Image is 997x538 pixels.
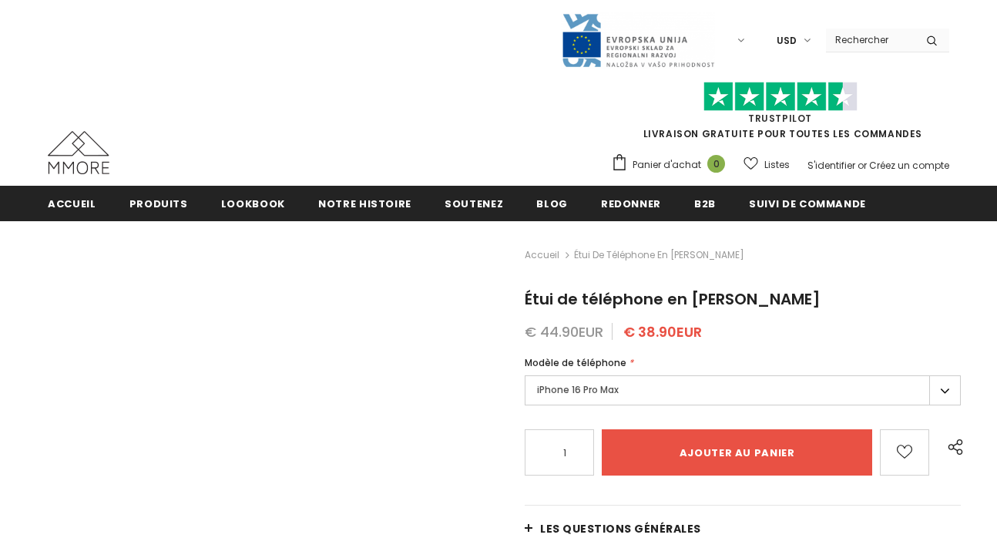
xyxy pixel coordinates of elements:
[777,33,797,49] span: USD
[611,153,733,177] a: Panier d'achat 0
[48,186,96,220] a: Accueil
[561,12,715,69] img: Javni Razpis
[601,186,661,220] a: Redonner
[129,186,188,220] a: Produits
[445,186,503,220] a: soutenez
[318,186,411,220] a: Notre histoire
[525,375,961,405] label: iPhone 16 Pro Max
[48,131,109,174] img: Cas MMORE
[807,159,855,172] a: S'identifier
[318,197,411,211] span: Notre histoire
[525,322,603,341] span: € 44.90EUR
[574,246,744,264] span: Étui de téléphone en [PERSON_NAME]
[525,246,559,264] a: Accueil
[602,429,872,476] input: Ajouter au panier
[48,197,96,211] span: Accueil
[826,29,915,51] input: Search Site
[694,197,716,211] span: B2B
[525,288,821,310] span: Étui de téléphone en [PERSON_NAME]
[445,197,503,211] span: soutenez
[707,155,725,173] span: 0
[748,112,812,125] a: TrustPilot
[744,151,790,178] a: Listes
[536,186,568,220] a: Blog
[703,82,858,112] img: Faites confiance aux étoiles pilotes
[129,197,188,211] span: Produits
[536,197,568,211] span: Blog
[633,157,701,173] span: Panier d'achat
[221,197,285,211] span: Lookbook
[601,197,661,211] span: Redonner
[611,89,949,140] span: LIVRAISON GRATUITE POUR TOUTES LES COMMANDES
[623,322,702,341] span: € 38.90EUR
[221,186,285,220] a: Lookbook
[749,197,866,211] span: Suivi de commande
[749,186,866,220] a: Suivi de commande
[694,186,716,220] a: B2B
[858,159,867,172] span: or
[764,157,790,173] span: Listes
[525,356,626,369] span: Modèle de téléphone
[540,521,701,536] span: Les questions générales
[869,159,949,172] a: Créez un compte
[561,33,715,46] a: Javni Razpis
